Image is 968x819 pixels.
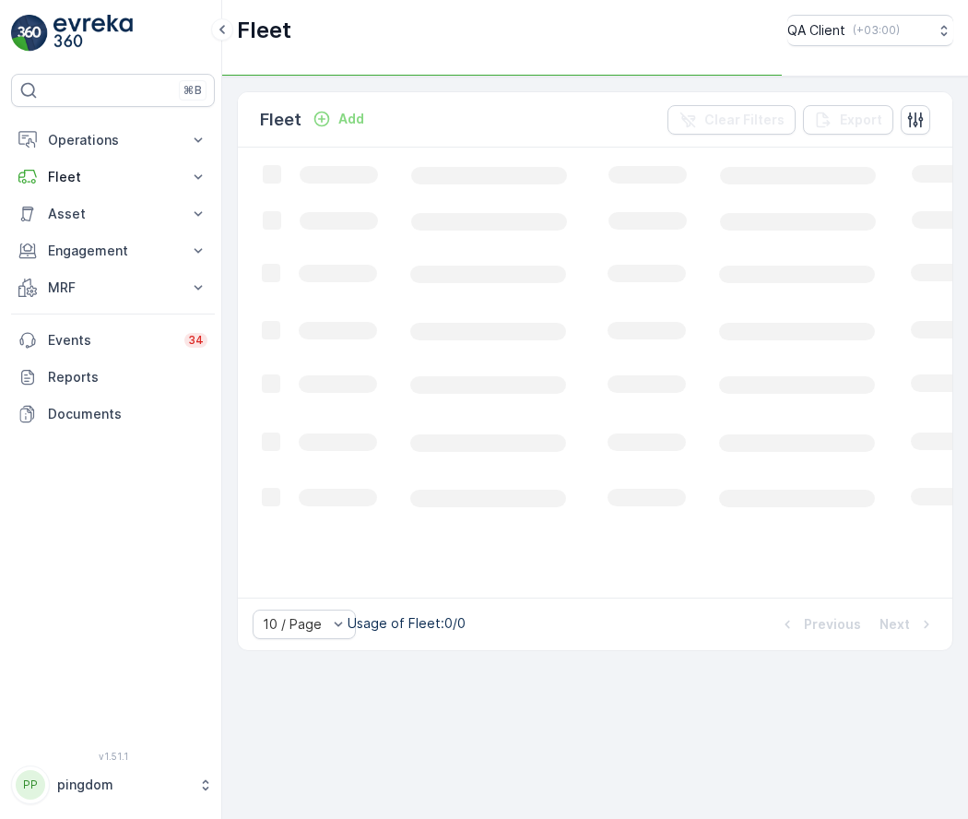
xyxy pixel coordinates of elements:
[11,232,215,269] button: Engagement
[787,15,953,46] button: QA Client(+03:00)
[853,23,900,38] p: ( +03:00 )
[11,322,215,359] a: Events34
[348,614,466,633] p: Usage of Fleet : 0/0
[803,105,893,135] button: Export
[260,107,301,133] p: Fleet
[667,105,796,135] button: Clear Filters
[787,21,845,40] p: QA Client
[48,368,207,386] p: Reports
[11,751,215,762] span: v 1.51.1
[48,131,178,149] p: Operations
[878,613,938,635] button: Next
[11,269,215,306] button: MRF
[704,111,785,129] p: Clear Filters
[53,15,133,52] img: logo_light-DOdMpM7g.png
[804,615,861,634] p: Previous
[48,205,178,223] p: Asset
[11,122,215,159] button: Operations
[11,159,215,196] button: Fleet
[11,396,215,433] a: Documents
[11,196,215,232] button: Asset
[48,331,173,350] p: Events
[48,168,178,186] p: Fleet
[338,110,364,128] p: Add
[11,766,215,804] button: PPpingdom
[305,108,372,130] button: Add
[237,16,291,45] p: Fleet
[11,359,215,396] a: Reports
[183,83,202,98] p: ⌘B
[11,15,48,52] img: logo
[776,613,863,635] button: Previous
[188,333,204,348] p: 34
[57,776,189,794] p: pingdom
[16,770,45,800] div: PP
[48,279,178,297] p: MRF
[48,405,207,423] p: Documents
[840,111,882,129] p: Export
[48,242,178,260] p: Engagement
[879,615,910,634] p: Next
